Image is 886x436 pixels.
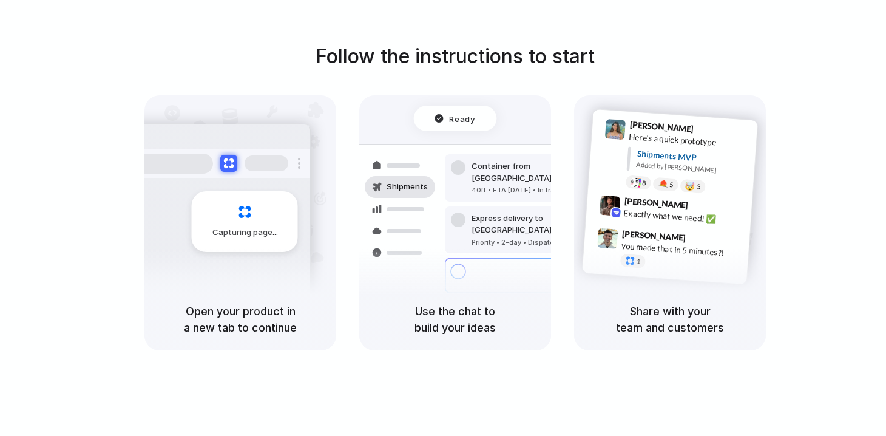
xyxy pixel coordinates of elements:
div: Priority • 2-day • Dispatched [472,237,603,248]
span: 9:42 AM [692,200,717,214]
span: Ready [450,112,475,124]
div: Shipments MVP [637,148,749,168]
h5: Use the chat to build your ideas [374,303,536,336]
span: 8 [642,180,646,186]
span: [PERSON_NAME] [629,118,694,135]
span: 3 [697,183,701,190]
div: 40ft • ETA [DATE] • In transit [472,185,603,196]
span: [PERSON_NAME] [624,194,688,212]
h5: Share with your team and customers [589,303,751,336]
h5: Open your product in a new tab to continue [159,303,322,336]
span: 1 [637,258,641,265]
h1: Follow the instructions to start [316,42,595,71]
span: 9:41 AM [697,124,722,138]
div: you made that in 5 minutes?! [621,239,742,260]
span: Shipments [387,181,428,193]
span: [PERSON_NAME] [622,227,686,245]
span: 9:47 AM [689,233,714,247]
span: 5 [669,182,674,188]
div: 🤯 [685,182,695,191]
span: Capturing page [212,227,280,239]
div: Here's a quick prototype [629,131,750,151]
div: Added by [PERSON_NAME] [636,160,748,177]
div: Exactly what we need! ✅ [623,206,745,227]
div: Container from [GEOGRAPHIC_DATA] [472,160,603,184]
div: Express delivery to [GEOGRAPHIC_DATA] [472,213,603,236]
